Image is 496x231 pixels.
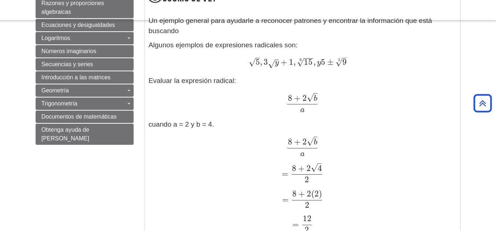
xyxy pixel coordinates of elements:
font: Ecuaciones y desigualdades [41,22,115,28]
font: 2 [302,93,307,103]
font: 9 [342,57,347,67]
font: – [342,53,347,63]
font: Documentos de matemáticas [41,114,117,120]
a: Trigonometría [36,98,134,110]
font: 2 [305,175,309,185]
font: √ [297,57,304,67]
font: 8 [292,189,297,199]
font: + [294,137,301,147]
font: = [292,220,299,230]
font: √ [336,57,342,67]
font: y [275,59,279,67]
font: = [282,195,289,205]
a: Secuencias y series [36,59,134,71]
font: y [317,59,321,67]
font: , [293,57,296,67]
font: Trigonometría [41,101,77,107]
font: √ [307,137,314,147]
font: 12 [303,214,312,224]
font: ) [319,189,322,199]
font: 5 [321,57,325,67]
font: Obtenga ayuda de [PERSON_NAME] [41,127,89,142]
font: 2 [338,58,340,63]
a: Ecuaciones y desigualdades [36,19,134,32]
font: ± [327,57,334,67]
font: − [308,53,314,63]
a: Obtenga ayuda de [PERSON_NAME] [36,124,134,145]
font: 3 [264,57,268,67]
font: 2 [307,189,311,199]
font: a [300,106,305,114]
font: 2 [306,164,311,174]
font: + [294,93,301,103]
font: √ [249,57,256,67]
font: Geometría [41,88,69,94]
font: 4 [318,164,322,174]
a: Números imaginarios [36,45,134,58]
font: Secuencias y series [41,61,93,68]
a: Logaritmos [36,32,134,45]
font: 6 [300,58,302,63]
font: 1 [289,57,293,67]
font: √ [268,59,275,69]
a: Geometría [36,85,134,97]
font: = [282,169,288,179]
font: Números imaginarios [41,48,96,55]
a: Volver arriba [471,98,494,108]
font: 15 [304,57,313,67]
font: , [313,57,316,67]
font: Logaritmos [41,35,70,41]
font: Introducción a las matrices [41,75,110,81]
font: 5 [256,57,260,67]
font: 8 [288,93,292,103]
font: 2 [314,189,319,199]
font: Evaluar la expresión radical: [149,77,236,85]
font: – [256,53,260,63]
font: + [298,164,305,174]
font: − [303,53,310,63]
font: 2 [305,200,309,210]
font: ( [311,189,314,199]
font: , [260,57,262,67]
font: 2 [302,137,307,147]
font: √ [307,93,314,103]
font: 8 [292,164,296,174]
font: b [314,139,317,147]
font: + [298,189,305,199]
font: cuando a = 2 y b = 4. [149,121,214,128]
a: Documentos de matemáticas [36,111,134,123]
font: – [318,159,322,168]
font: b [314,95,317,103]
font: 8 [288,137,292,147]
font: √ [311,163,318,173]
font: a [300,150,305,158]
a: Introducción a las matrices [36,72,134,84]
font: + [281,57,287,67]
font: Algunos ejemplos de expresiones radicales son: [149,41,298,49]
